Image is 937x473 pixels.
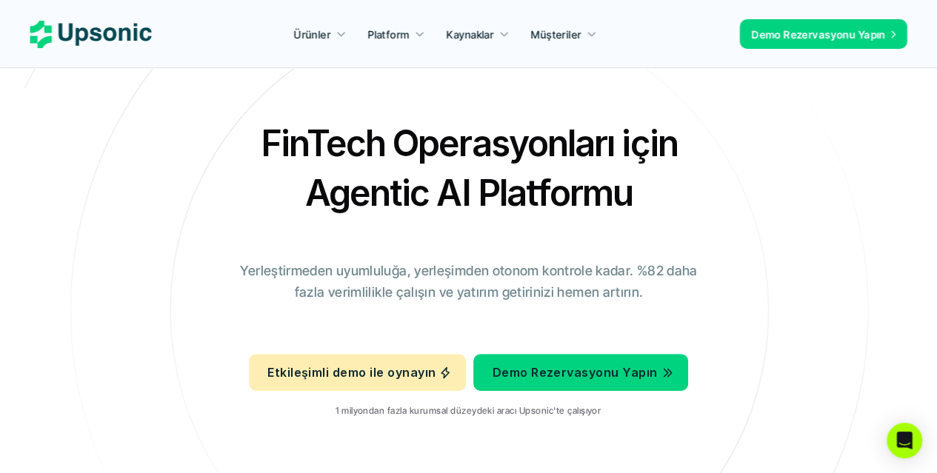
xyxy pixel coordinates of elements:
[887,423,922,458] div: Intercom Messenger'ı açın
[447,28,494,41] font: Kaynaklar
[367,28,409,41] font: Platform
[336,405,601,416] font: 1 milyondan fazla kurumsal düzeydeki aracı Upsonic'te çalışıyor
[751,28,885,41] font: Demo Rezervasyonu Yapın
[531,28,581,41] font: Müşteriler
[267,365,436,380] font: Etkileşimli demo ile oynayın
[493,365,658,380] font: Demo Rezervasyonu Yapın
[285,21,356,47] a: Ürünler
[240,263,701,300] font: Yerleştirmeden uyumluluğa, yerleşimden otonom kontrole kadar. %82 daha fazla verimlilikle çalışın...
[260,121,684,215] font: FinTech Operasyonları için Agentic AI Platformu
[474,354,688,391] a: Demo Rezervasyonu Yapın
[294,28,331,41] font: Ürünler
[739,19,907,49] a: Demo Rezervasyonu Yapın
[249,354,466,391] a: Etkileşimli demo ile oynayın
